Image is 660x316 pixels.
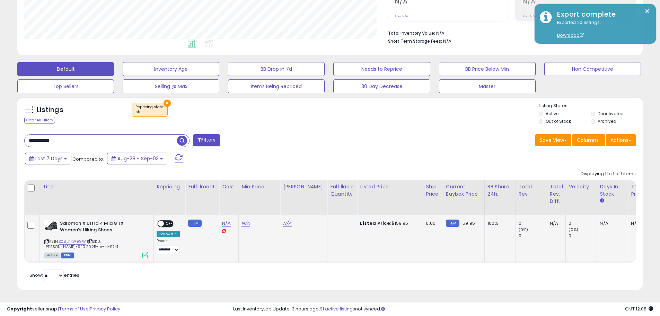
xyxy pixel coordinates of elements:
small: (0%) [569,227,578,232]
button: Columns [572,134,605,146]
span: | SKU: [PERSON_NAME]-9.10.2025-rn-41-9741 [44,239,118,249]
div: Listed Price [360,183,420,190]
small: Days In Stock. [600,198,604,204]
div: Displaying 1 to 1 of 1 items [581,171,636,177]
div: BB Share 24h. [487,183,513,198]
b: Listed Price: [360,220,391,227]
div: Follow BB * [157,231,180,237]
li: N/A [388,28,631,37]
button: Inventory Age [123,62,219,76]
button: BB Drop in 7d [228,62,325,76]
div: 100% [487,220,510,227]
strong: Copyright [7,306,32,312]
span: Aug-28 - Sep-03 [117,155,159,162]
label: Out of Stock [546,118,571,124]
div: Min Price [241,183,277,190]
p: Listing States: [539,103,643,109]
button: Default [17,62,114,76]
button: Non Competitive [544,62,641,76]
label: Active [546,111,558,117]
div: Ship Price [426,183,440,198]
button: Selling @ Max [123,79,219,93]
div: 0 [569,233,597,239]
div: Fulfillment [188,183,216,190]
div: Preset: [157,239,180,254]
span: Compared to: [72,156,104,162]
span: FBM [61,253,74,258]
button: × [164,100,171,107]
small: Prev: N/A [522,14,536,18]
button: Needs to Reprice [333,62,430,76]
div: [PERSON_NAME] [283,183,324,190]
div: Repricing [157,183,182,190]
b: Total Inventory Value: [388,30,435,36]
div: 0 [569,220,597,227]
button: Aug-28 - Sep-03 [107,153,167,164]
div: Clear All Filters [24,117,55,123]
label: Deactivated [598,111,624,117]
div: Fulfillable Quantity [330,183,354,198]
span: Last 7 Days [35,155,63,162]
div: $159.95 [360,220,417,227]
a: 91 active listings [320,306,355,312]
div: Current Buybox Price [446,183,482,198]
small: Prev: N/A [395,14,408,18]
button: Actions [606,134,636,146]
button: Top Sellers [17,79,114,93]
span: Show: entries [29,272,79,279]
div: 0.00 [426,220,437,227]
b: Short Term Storage Fees: [388,38,442,44]
div: off [135,110,164,114]
div: Days In Stock [600,183,625,198]
span: 159.95 [461,220,475,227]
b: Salomon X Ultra 4 Mid GTX Women's Hiking Shoes [60,220,144,235]
div: Velocity [569,183,594,190]
small: (0%) [519,227,528,232]
button: Filters [193,134,220,146]
a: N/A [222,220,230,227]
a: N/A [283,220,291,227]
div: N/A [550,220,561,227]
div: Exported 20 listings. [552,19,651,39]
div: seller snap | | [7,306,120,313]
small: FBM [446,220,459,227]
span: All listings currently available for purchase on Amazon [44,253,60,258]
a: N/A [241,220,250,227]
div: ASIN: [44,220,148,257]
div: Last InventoryLab Update: 3 hours ago, not synced. [233,306,653,313]
div: 0 [519,220,547,227]
span: N/A [443,38,451,44]
div: Title [43,183,151,190]
h5: Listings [37,105,63,115]
div: 0 [519,233,547,239]
div: Total Profit [631,183,656,198]
label: Archived [598,118,616,124]
button: BB Price Below Min [439,62,536,76]
a: B08LKKW99W [59,239,86,245]
button: Save View [535,134,571,146]
button: × [644,7,650,16]
img: 41MACjWoKoL._SL40_.jpg [44,220,58,231]
small: FBM [188,220,202,227]
div: N/A [631,220,654,227]
a: Privacy Policy [90,306,120,312]
span: Columns [577,137,599,144]
span: 2025-09-11 12:08 GMT [625,306,653,312]
span: OFF [164,221,175,227]
button: Last 7 Days [25,153,71,164]
div: Export complete [552,9,651,19]
span: Repricing state : [135,104,164,115]
div: Total Rev. Diff. [550,183,563,205]
div: N/A [600,220,623,227]
div: Cost [222,183,236,190]
div: 1 [330,220,352,227]
button: Items Being Repriced [228,79,325,93]
a: Download [557,32,584,38]
div: Total Rev. [519,183,544,198]
a: Terms of Use [59,306,89,312]
button: 30 Day Decrease [333,79,430,93]
button: Master [439,79,536,93]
